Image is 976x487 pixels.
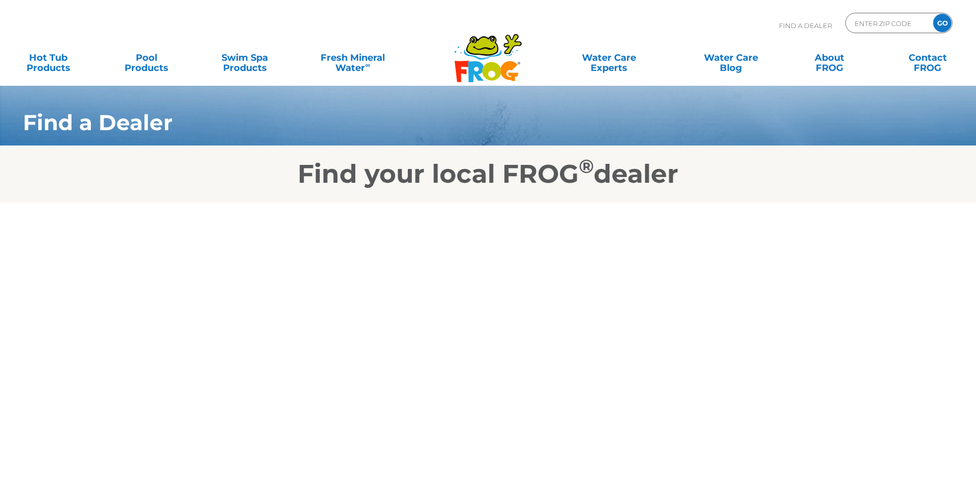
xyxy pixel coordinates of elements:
[791,47,868,68] a: AboutFROG
[109,47,185,68] a: PoolProducts
[449,20,527,83] img: Frog Products Logo
[10,47,87,68] a: Hot TubProducts
[547,47,671,68] a: Water CareExperts
[693,47,769,68] a: Water CareBlog
[889,47,966,68] a: ContactFROG
[365,61,370,69] sup: ∞
[207,47,283,68] a: Swim SpaProducts
[8,159,968,189] h2: Find your local FROG dealer
[305,47,401,68] a: Fresh MineralWater∞
[23,110,872,135] h1: Find a Dealer
[933,14,951,32] input: GO
[579,155,594,178] sup: ®
[779,13,832,38] p: Find A Dealer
